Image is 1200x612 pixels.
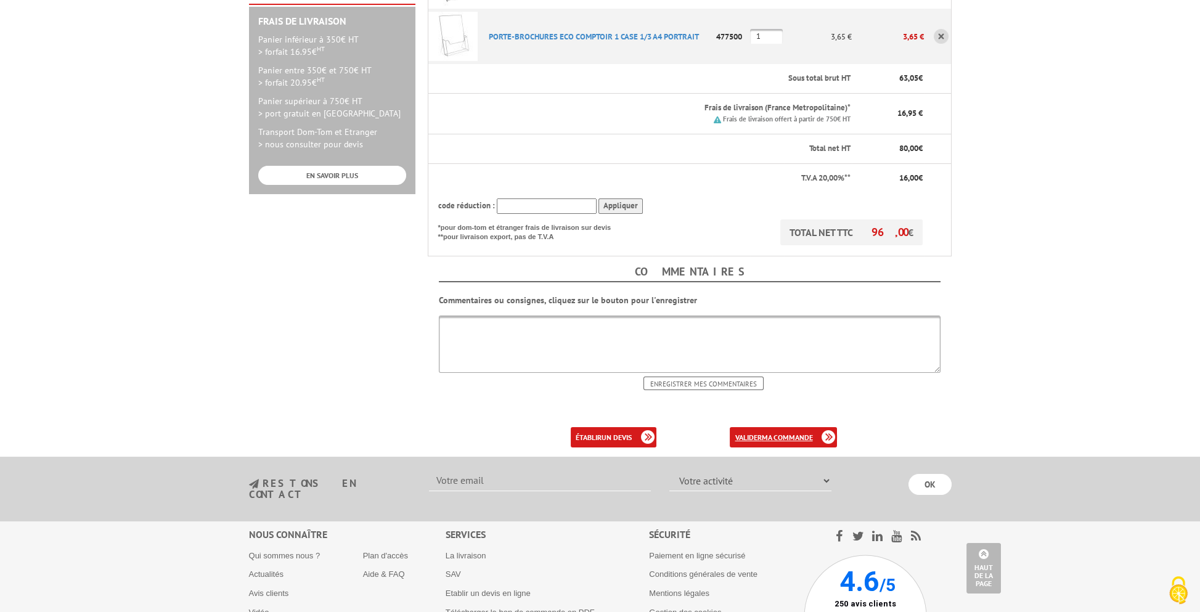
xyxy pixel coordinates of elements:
div: Sécurité [649,528,804,542]
a: EN SAVOIR PLUS [258,166,406,185]
a: Etablir un devis en ligne [446,589,531,598]
h2: Frais de Livraison [258,16,406,27]
a: Mentions légales [649,589,709,598]
input: Votre email [429,470,651,491]
span: > forfait 16.95€ [258,46,325,57]
a: Haut de la page [966,543,1001,594]
input: Enregistrer mes commentaires [643,377,764,390]
div: Services [446,528,650,542]
a: Plan d'accès [363,551,408,560]
p: 3,65 € [784,26,852,47]
a: SAV [446,569,461,579]
p: *pour dom-tom et étranger frais de livraison sur devis **pour livraison export, pas de T.V.A [438,219,623,242]
span: 96,00 [871,225,908,239]
small: Frais de livraison offert à partir de 750€ HT [723,115,851,123]
h3: restons en contact [249,478,411,500]
span: 63,05 [899,73,918,83]
span: code réduction : [438,200,495,211]
b: un devis [602,433,632,442]
a: La livraison [446,551,486,560]
img: picto.png [714,116,721,123]
p: TOTAL NET TTC € [780,219,923,245]
th: Sous total brut HT [479,64,852,93]
p: Total net HT [438,143,851,155]
p: € [862,73,923,84]
p: € [862,173,923,184]
sup: HT [317,44,325,53]
img: newsletter.jpg [249,479,259,489]
a: Conditions générales de vente [649,569,757,579]
span: 16,00 [899,173,918,183]
p: € [862,143,923,155]
p: 477500 [712,26,750,47]
span: 16,95 € [897,108,923,118]
button: Cookies (fenêtre modale) [1157,570,1200,612]
span: > forfait 20.95€ [258,77,325,88]
p: Panier entre 350€ et 750€ HT [258,64,406,89]
a: Aide & FAQ [363,569,405,579]
b: ma commande [761,433,812,442]
p: Panier inférieur à 350€ HT [258,33,406,58]
span: 80,00 [899,143,918,153]
a: Paiement en ligne sécurisé [649,551,745,560]
img: Cookies (fenêtre modale) [1163,575,1194,606]
a: établirun devis [571,427,656,447]
a: PORTE-BROCHURES ECO COMPTOIR 1 CASE 1/3 A4 PORTRAIT [489,31,699,42]
input: OK [908,474,952,495]
p: Transport Dom-Tom et Etranger [258,126,406,150]
span: > nous consulter pour devis [258,139,363,150]
p: T.V.A 20,00%** [438,173,851,184]
a: Avis clients [249,589,289,598]
h4: Commentaires [439,263,941,282]
a: validerma commande [730,427,837,447]
div: Nous connaître [249,528,446,542]
input: Appliquer [598,198,643,214]
img: PORTE-BROCHURES ECO COMPTOIR 1 CASE 1/3 A4 PORTRAIT [428,12,478,61]
b: Commentaires ou consignes, cliquez sur le bouton pour l'enregistrer [439,295,697,306]
a: Qui sommes nous ? [249,551,320,560]
p: 3,65 € [852,26,924,47]
span: > port gratuit en [GEOGRAPHIC_DATA] [258,108,401,119]
p: Panier supérieur à 750€ HT [258,95,406,120]
p: Frais de livraison (France Metropolitaine)* [489,102,851,114]
sup: HT [317,75,325,84]
a: Actualités [249,569,284,579]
